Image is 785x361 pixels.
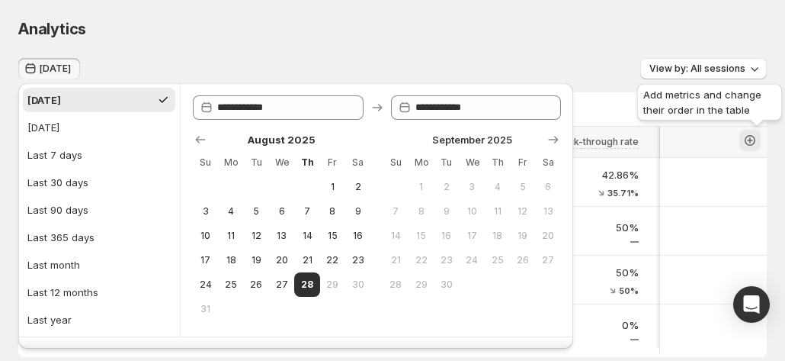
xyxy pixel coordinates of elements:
[536,175,561,199] button: Saturday September 6 2025
[320,199,345,224] button: Friday August 8 2025
[320,248,345,272] button: Friday August 22 2025
[460,199,485,224] button: Wednesday September 10 2025
[224,205,237,218] span: 4
[536,150,561,175] th: Saturday
[516,230,529,242] span: 19
[434,199,459,224] button: Tuesday September 9 2025
[485,224,510,248] button: Thursday September 18 2025
[733,286,770,323] div: Open Intercom Messenger
[23,225,175,250] button: Last 365 days
[466,230,479,242] span: 17
[510,224,535,248] button: Friday September 19 2025
[485,199,510,224] button: Thursday September 11 2025
[415,254,428,266] span: 22
[485,175,510,199] button: Thursday September 4 2025
[27,120,59,135] div: [DATE]
[218,150,243,175] th: Monday
[193,150,218,175] th: Sunday
[250,230,263,242] span: 12
[218,199,243,224] button: Monday August 4 2025
[193,199,218,224] button: Sunday August 3 2025
[466,254,479,266] span: 24
[193,272,218,297] button: Sunday August 24 2025
[320,150,345,175] th: Friday
[434,175,459,199] button: Tuesday September 2 2025
[510,248,535,272] button: Friday September 26 2025
[345,175,370,199] button: Saturday August 2 2025
[18,58,80,79] button: [DATE]
[326,181,339,193] span: 1
[649,63,745,75] span: View by: All sessions
[40,63,71,75] span: [DATE]
[244,248,269,272] button: Tuesday August 19 2025
[27,257,80,272] div: Last month
[440,181,453,193] span: 2
[244,272,269,297] button: Tuesday August 26 2025
[607,189,639,198] span: 35.71%
[218,248,243,272] button: Monday August 18 2025
[648,314,745,329] p: 100%
[434,150,459,175] th: Tuesday
[27,230,95,245] div: Last 365 days
[383,248,409,272] button: Sunday September 21 2025
[326,205,339,218] span: 8
[275,205,288,218] span: 6
[244,199,269,224] button: Tuesday August 5 2025
[345,199,370,224] button: Saturday August 9 2025
[326,279,339,291] span: 29
[440,279,453,291] span: 30
[383,199,409,224] button: Sunday September 7 2025
[326,156,339,169] span: Fr
[199,156,212,169] span: Su
[389,230,402,242] span: 14
[27,92,61,108] div: [DATE]
[269,248,294,272] button: Wednesday August 20 2025
[541,167,639,182] p: 42.86%
[250,279,263,291] span: 26
[409,175,434,199] button: Monday September 1 2025
[485,248,510,272] button: Thursday September 25 2025
[23,170,175,195] button: Last 30 days
[648,265,745,280] p: 0%
[543,129,564,150] button: Show next month, October 2025
[434,248,459,272] button: Tuesday September 23 2025
[648,167,745,182] p: 0%
[466,181,479,193] span: 3
[300,156,313,169] span: Th
[275,254,288,266] span: 20
[23,280,175,305] button: Last 12 months
[27,312,72,327] div: Last year
[460,224,485,248] button: Wednesday September 17 2025
[300,279,313,291] span: 28
[389,205,402,218] span: 7
[345,272,370,297] button: Saturday August 30 2025
[440,230,453,242] span: 16
[23,143,175,167] button: Last 7 days
[199,303,212,315] span: 31
[23,88,175,112] button: [DATE]
[440,156,453,169] span: Tu
[383,272,409,297] button: Sunday September 28 2025
[491,156,504,169] span: Th
[542,205,555,218] span: 13
[294,272,319,297] button: Start of range Today Thursday August 28 2025
[466,156,479,169] span: We
[434,272,459,297] button: Tuesday September 30 2025
[557,136,639,148] span: Click-through rate
[199,254,212,266] span: 17
[193,248,218,272] button: Sunday August 17 2025
[351,181,364,193] span: 2
[199,205,212,218] span: 3
[466,205,479,218] span: 10
[485,150,510,175] th: Thursday
[345,224,370,248] button: Saturday August 16 2025
[510,150,535,175] th: Friday
[536,224,561,248] button: Saturday September 20 2025
[409,248,434,272] button: Monday September 22 2025
[516,181,529,193] span: 5
[541,317,639,333] p: 0%
[491,181,504,193] span: 4
[389,156,402,169] span: Su
[320,272,345,297] button: Friday August 29 2025
[351,279,364,291] span: 30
